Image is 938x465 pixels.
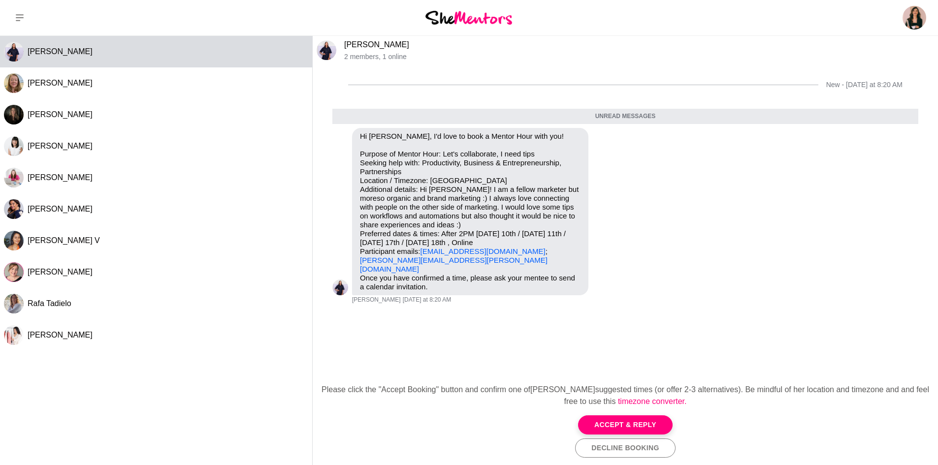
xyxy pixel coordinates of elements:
[4,325,24,345] img: J
[344,40,409,49] a: [PERSON_NAME]
[4,73,24,93] img: T
[4,168,24,187] div: Rebecca Cofrancesco
[578,415,673,434] button: Accept & Reply
[360,132,581,141] p: Hi [PERSON_NAME], I'd love to book a Mentor Hour with you!
[4,294,24,313] img: R
[28,47,93,56] span: [PERSON_NAME]
[360,150,581,274] p: Purpose of Mentor Hour: Let's collaborate, I need tips Seeking help with: Productivity, Business ...
[4,42,24,62] img: D
[4,262,24,282] div: Ruth Slade
[28,142,93,150] span: [PERSON_NAME]
[420,247,546,255] a: [EMAIL_ADDRESS][DOMAIN_NAME]
[4,105,24,124] div: Marisse van den Berg
[28,205,93,213] span: [PERSON_NAME]
[321,384,930,407] div: Please click the "Accept Booking" button and confirm one of [PERSON_NAME] suggested times (or off...
[4,136,24,156] div: Hayley Robertson
[4,325,24,345] div: Jude Stevens
[4,199,24,219] div: Richa Joshi
[360,274,581,291] p: Once you have confirmed a time, please ask your mentee to send a calendar invitation.
[317,40,336,60] img: D
[618,397,687,405] a: timezone converter.
[826,81,903,89] div: New - [DATE] at 8:20 AM
[332,279,348,295] div: Darby Lyndon
[4,105,24,124] img: M
[332,279,348,295] img: D
[28,268,93,276] span: [PERSON_NAME]
[4,136,24,156] img: H
[4,168,24,187] img: R
[425,11,512,24] img: She Mentors Logo
[28,110,93,119] span: [PERSON_NAME]
[344,53,934,61] p: 2 members , 1 online
[28,331,93,339] span: [PERSON_NAME]
[403,296,451,304] time: 2025-09-01T22:20:28.139Z
[352,296,401,304] span: [PERSON_NAME]
[4,42,24,62] div: Darby Lyndon
[4,73,24,93] div: Tammy McCann
[28,236,100,245] span: [PERSON_NAME] V
[575,438,675,458] button: Decline Booking
[4,231,24,250] div: Smritha V
[28,79,93,87] span: [PERSON_NAME]
[903,6,926,30] img: Mariana Queiroz
[4,199,24,219] img: R
[4,231,24,250] img: S
[28,173,93,182] span: [PERSON_NAME]
[4,294,24,313] div: Rafa Tadielo
[4,262,24,282] img: R
[360,256,548,273] a: [PERSON_NAME][EMAIL_ADDRESS][PERSON_NAME][DOMAIN_NAME]
[332,109,918,124] div: Unread messages
[317,40,336,60] div: Darby Lyndon
[28,299,71,308] span: Rafa Tadielo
